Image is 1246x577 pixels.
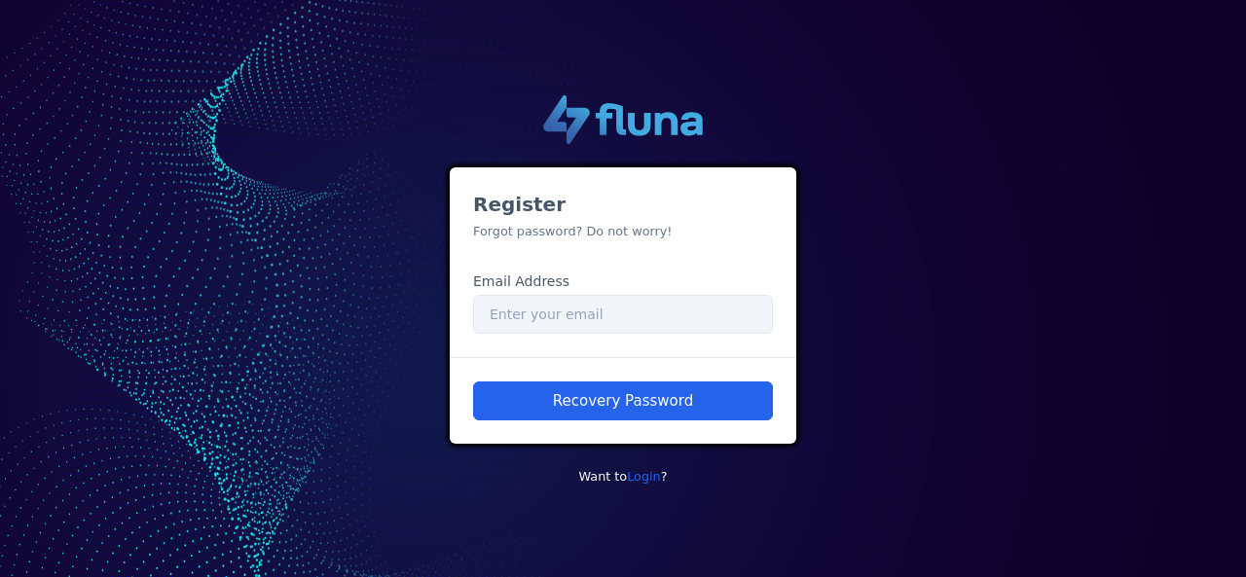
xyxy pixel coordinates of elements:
[473,224,673,238] small: Forgot password? Do not worry!
[473,381,773,420] button: Recovery Password
[450,467,796,486] p: Want to ?
[473,271,569,292] label: Email Address
[627,469,661,484] a: Login
[473,295,773,334] input: Enter your email
[473,191,773,218] h3: Register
